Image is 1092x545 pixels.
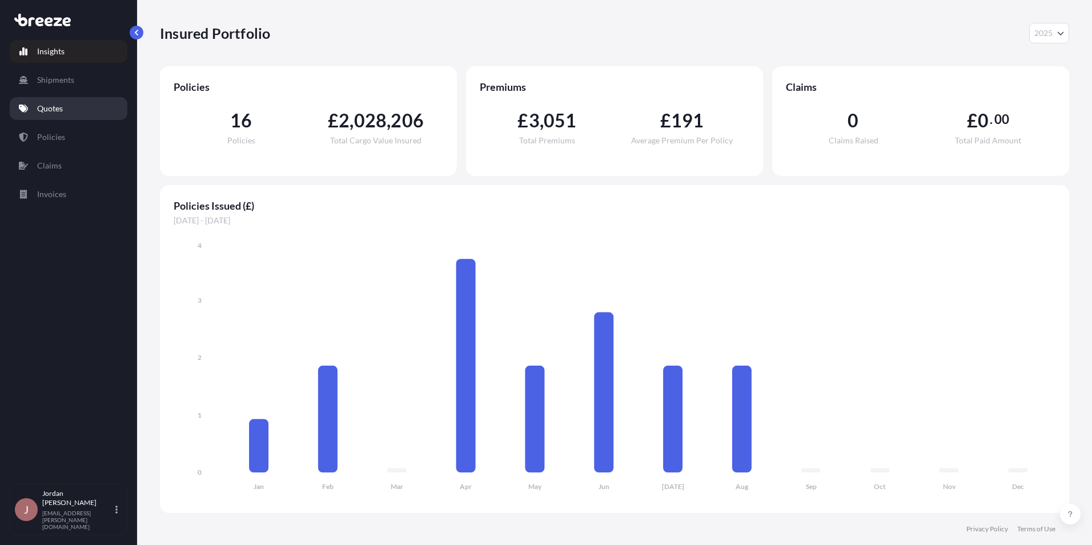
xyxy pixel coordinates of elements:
[37,131,65,143] p: Policies
[330,137,421,145] span: Total Cargo Value Insured
[460,482,472,491] tspan: Apr
[978,111,989,130] span: 0
[660,111,671,130] span: £
[37,160,62,171] p: Claims
[10,126,127,149] a: Policies
[806,482,817,491] tspan: Sep
[391,111,424,130] span: 206
[599,482,609,491] tspan: Jun
[540,111,544,130] span: ,
[990,115,993,124] span: .
[227,137,255,145] span: Policies
[230,111,252,130] span: 16
[994,115,1009,124] span: 00
[160,24,270,42] p: Insured Portfolio
[174,199,1055,213] span: Policies Issued (£)
[943,482,956,491] tspan: Nov
[37,189,66,200] p: Invoices
[736,482,749,491] tspan: Aug
[254,482,264,491] tspan: Jan
[174,215,1055,226] span: [DATE] - [DATE]
[1012,482,1024,491] tspan: Dec
[350,111,354,130] span: ,
[967,111,978,130] span: £
[662,482,684,491] tspan: [DATE]
[517,111,528,130] span: £
[848,111,858,130] span: 0
[391,482,403,491] tspan: Mar
[966,524,1008,534] a: Privacy Policy
[528,482,542,491] tspan: May
[198,468,202,476] tspan: 0
[786,80,1055,94] span: Claims
[42,510,113,530] p: [EMAIL_ADDRESS][PERSON_NAME][DOMAIN_NAME]
[354,111,387,130] span: 028
[955,137,1021,145] span: Total Paid Amount
[42,489,113,507] p: Jordan [PERSON_NAME]
[1029,23,1069,43] button: Year Selector
[24,504,29,515] span: J
[519,137,575,145] span: Total Premiums
[198,241,202,250] tspan: 4
[10,40,127,63] a: Insights
[387,111,391,130] span: ,
[328,111,339,130] span: £
[10,154,127,177] a: Claims
[10,97,127,120] a: Quotes
[174,80,443,94] span: Policies
[37,74,74,86] p: Shipments
[198,411,202,419] tspan: 1
[1034,27,1053,39] span: 2025
[631,137,733,145] span: Average Premium Per Policy
[339,111,350,130] span: 2
[198,353,202,362] tspan: 2
[874,482,886,491] tspan: Oct
[10,183,127,206] a: Invoices
[544,111,577,130] span: 051
[198,296,202,304] tspan: 3
[671,111,704,130] span: 191
[37,103,63,114] p: Quotes
[10,69,127,91] a: Shipments
[37,46,65,57] p: Insights
[322,482,334,491] tspan: Feb
[480,80,749,94] span: Premiums
[529,111,540,130] span: 3
[1017,524,1055,534] a: Terms of Use
[829,137,878,145] span: Claims Raised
